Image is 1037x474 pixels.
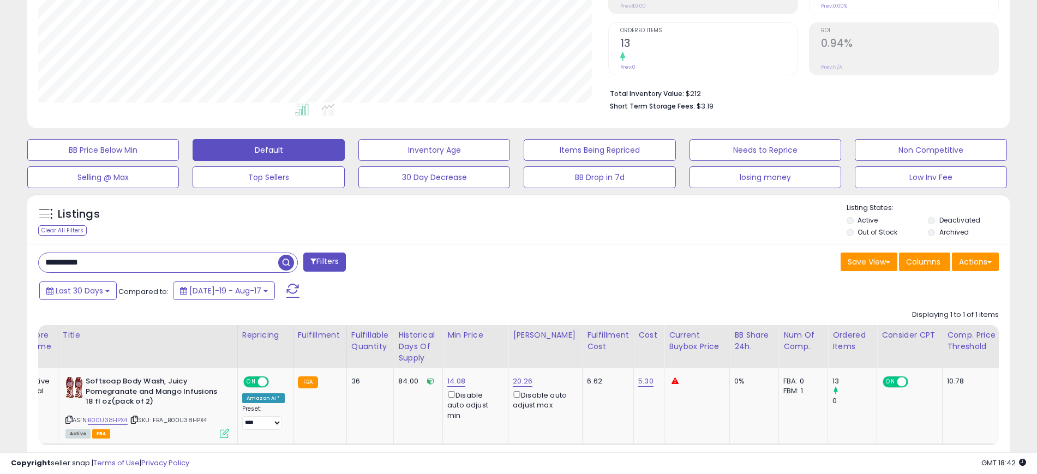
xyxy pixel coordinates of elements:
[884,377,897,387] span: ON
[610,86,991,99] li: $212
[242,405,285,430] div: Preset:
[193,139,344,161] button: Default
[27,139,179,161] button: BB Price Below Min
[398,329,438,364] div: Historical Days Of Supply
[847,203,1010,213] p: Listing States:
[56,285,103,296] span: Last 30 Days
[669,329,725,352] div: Current Buybox Price
[447,376,465,387] a: 14.08
[832,396,877,406] div: 0
[821,64,842,70] small: Prev: N/A
[620,64,636,70] small: Prev: 0
[939,215,980,225] label: Deactivated
[821,3,847,9] small: Prev: 0.00%
[524,166,675,188] button: BB Drop in 7d
[947,329,1003,352] div: Comp. Price Threshold
[189,285,261,296] span: [DATE]-19 - Aug-17
[858,227,897,237] label: Out of Stock
[447,389,500,421] div: Disable auto adjust min
[939,227,969,237] label: Archived
[58,207,100,222] h5: Listings
[610,89,684,98] b: Total Inventory Value:
[832,376,877,386] div: 13
[832,329,872,352] div: Ordered Items
[587,376,625,386] div: 6.62
[358,139,510,161] button: Inventory Age
[906,256,940,267] span: Columns
[513,389,574,410] div: Disable auto adjust max
[267,377,285,387] span: OFF
[734,329,774,352] div: BB Share 24h.
[620,28,798,34] span: Ordered Items
[638,329,660,341] div: Cost
[129,416,207,424] span: | SKU: FBA_B00U38HPX4
[65,376,229,437] div: ASIN:
[65,376,83,398] img: 61JhpR5CIlL._SL40_.jpg
[351,329,389,352] div: Fulfillable Quantity
[610,101,695,111] b: Short Term Storage Fees:
[858,215,878,225] label: Active
[981,458,1026,468] span: 2025-09-17 18:42 GMT
[27,329,53,352] div: Store Name
[783,329,823,352] div: Num of Comp.
[27,376,50,396] div: Active Deal
[351,376,385,386] div: 36
[855,139,1006,161] button: Non Competitive
[118,286,169,297] span: Compared to:
[882,329,938,341] div: Consider CPT
[11,458,51,468] strong: Copyright
[303,253,346,272] button: Filters
[783,376,819,386] div: FBA: 0
[193,166,344,188] button: Top Sellers
[734,376,770,386] div: 0%
[11,458,189,469] div: seller snap | |
[690,166,841,188] button: losing money
[952,253,999,271] button: Actions
[86,376,218,410] b: Softsoap Body Wash, Juicy Pomegranate and Mango Infusions 18 fl oz(pack of 2)
[513,329,578,341] div: [PERSON_NAME]
[638,376,654,387] a: 5.30
[244,377,258,387] span: ON
[141,458,189,468] a: Privacy Policy
[92,429,111,439] span: FBA
[524,139,675,161] button: Items Being Repriced
[173,281,275,300] button: [DATE]-19 - Aug-17
[697,101,714,111] span: $3.19
[39,281,117,300] button: Last 30 Days
[27,166,179,188] button: Selling @ Max
[63,329,233,341] div: Title
[821,28,998,34] span: ROI
[947,376,999,386] div: 10.78
[447,329,503,341] div: Min Price
[620,3,646,9] small: Prev: $0.00
[65,429,91,439] span: All listings currently available for purchase on Amazon
[298,376,318,388] small: FBA
[38,225,87,236] div: Clear All Filters
[242,329,289,341] div: Repricing
[88,416,128,425] a: B00U38HPX4
[841,253,897,271] button: Save View
[690,139,841,161] button: Needs to Reprice
[358,166,510,188] button: 30 Day Decrease
[620,37,798,52] h2: 13
[398,376,434,386] div: 84.00
[587,329,629,352] div: Fulfillment Cost
[93,458,140,468] a: Terms of Use
[821,37,998,52] h2: 0.94%
[783,386,819,396] div: FBM: 1
[855,166,1006,188] button: Low Inv Fee
[907,377,924,387] span: OFF
[513,376,532,387] a: 20.26
[899,253,950,271] button: Columns
[912,310,999,320] div: Displaying 1 to 1 of 1 items
[242,393,285,403] div: Amazon AI *
[298,329,342,341] div: Fulfillment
